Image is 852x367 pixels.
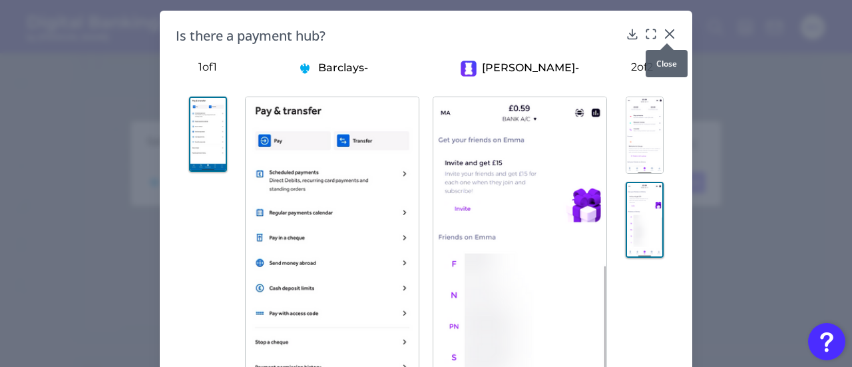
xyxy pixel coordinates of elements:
button: Open Resource Center [808,323,845,360]
p: 1 of 1 [176,61,240,73]
h2: Is there a payment hub? [176,27,620,45]
div: Close [646,50,688,77]
p: 2 of 2 [607,61,676,73]
p: Barclays - [318,61,368,75]
p: [PERSON_NAME] - [482,61,579,75]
